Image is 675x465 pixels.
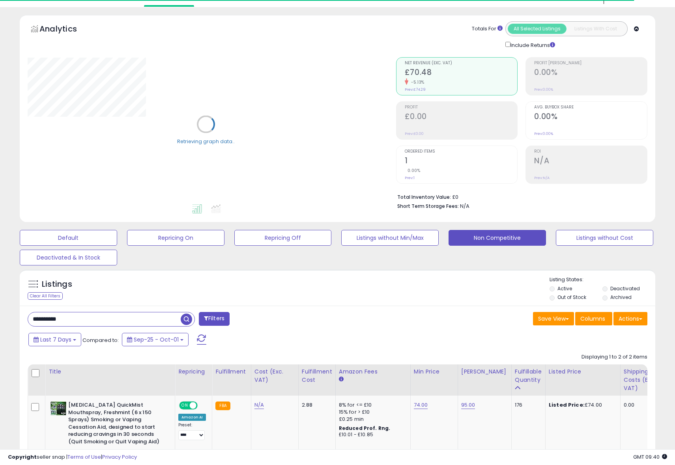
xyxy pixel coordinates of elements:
[102,453,137,461] a: Privacy Policy
[50,402,66,415] img: 517ZQihZ+gL._SL40_.jpg
[461,368,508,376] div: [PERSON_NAME]
[472,25,503,33] div: Totals For
[534,61,647,65] span: Profit [PERSON_NAME]
[8,454,137,461] div: seller snap | |
[339,416,404,423] div: £0.25 min
[397,192,641,201] li: £0
[20,250,117,265] button: Deactivated & In Stock
[49,368,172,376] div: Title
[534,112,647,123] h2: 0.00%
[534,131,553,136] small: Prev: 0.00%
[254,401,264,409] a: N/A
[215,368,247,376] div: Fulfillment
[177,138,235,145] div: Retrieving graph data..
[28,292,63,300] div: Clear All Filters
[515,402,539,409] div: 176
[397,194,451,200] b: Total Inventory Value:
[405,131,424,136] small: Prev: £0.00
[40,336,71,344] span: Last 7 Days
[557,294,586,301] label: Out of Stock
[549,402,614,409] div: £74.00
[534,149,647,154] span: ROI
[302,368,332,384] div: Fulfillment Cost
[533,312,574,325] button: Save View
[550,276,655,284] p: Listing States:
[339,402,404,409] div: 8% for <= £10
[405,87,426,92] small: Prev: £74.29
[178,368,209,376] div: Repricing
[82,336,119,344] span: Compared to:
[339,431,404,438] div: £10.01 - £10.85
[405,168,421,174] small: 0.00%
[624,402,662,409] div: 0.00
[42,279,72,290] h5: Listings
[234,230,332,246] button: Repricing Off
[408,79,424,85] small: -5.13%
[549,368,617,376] div: Listed Price
[405,105,518,110] span: Profit
[580,315,605,323] span: Columns
[178,414,206,421] div: Amazon AI
[134,336,179,344] span: Sep-25 - Oct-01
[405,149,518,154] span: Ordered Items
[178,422,206,440] div: Preset:
[180,402,190,409] span: ON
[405,176,415,180] small: Prev: 1
[499,40,565,49] div: Include Returns
[461,401,475,409] a: 95.00
[341,230,439,246] button: Listings without Min/Max
[405,61,518,65] span: Net Revenue (Exc. VAT)
[397,203,459,209] b: Short Term Storage Fees:
[460,202,469,210] span: N/A
[405,112,518,123] h2: £0.00
[534,105,647,110] span: Avg. Buybox Share
[339,376,344,383] small: Amazon Fees.
[534,87,553,92] small: Prev: 0.00%
[8,453,37,461] strong: Copyright
[556,230,653,246] button: Listings without Cost
[302,402,329,409] div: 2.88
[549,401,585,409] b: Listed Price:
[196,402,209,409] span: OFF
[534,68,647,78] h2: 0.00%
[339,425,391,431] b: Reduced Prof. Rng.
[127,230,224,246] button: Repricing On
[449,230,546,246] button: Non Competitive
[405,156,518,167] h2: 1
[20,230,117,246] button: Default
[613,312,647,325] button: Actions
[199,312,230,326] button: Filters
[68,402,164,447] b: [MEDICAL_DATA] QuickMist Mouthspray, Freshmint (6 x 150 Sprays) Smoking or Vaping Cessation Aid, ...
[122,333,189,346] button: Sep-25 - Oct-01
[515,368,542,384] div: Fulfillable Quantity
[405,68,518,78] h2: £70.48
[414,368,454,376] div: Min Price
[582,353,647,361] div: Displaying 1 to 2 of 2 items
[534,156,647,167] h2: N/A
[566,24,625,34] button: Listings With Cost
[610,294,632,301] label: Archived
[534,176,550,180] small: Prev: N/A
[67,453,101,461] a: Terms of Use
[624,368,664,392] div: Shipping Costs (Exc. VAT)
[575,312,612,325] button: Columns
[557,285,572,292] label: Active
[28,333,81,346] button: Last 7 Days
[339,368,407,376] div: Amazon Fees
[414,401,428,409] a: 74.00
[39,23,92,36] h5: Analytics
[633,453,667,461] span: 2025-10-9 09:40 GMT
[254,368,295,384] div: Cost (Exc. VAT)
[508,24,567,34] button: All Selected Listings
[339,409,404,416] div: 15% for > £10
[215,402,230,410] small: FBA
[610,285,640,292] label: Deactivated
